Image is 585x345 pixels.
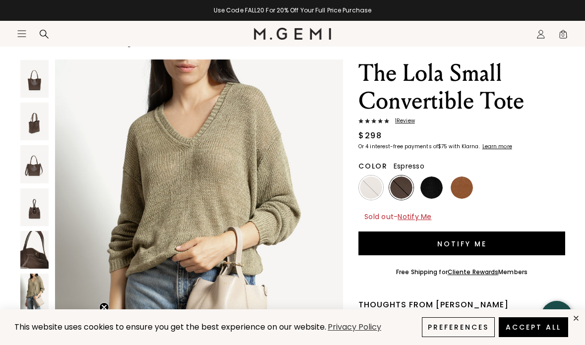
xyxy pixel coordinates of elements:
a: Privacy Policy (opens in a new tab) [326,321,383,334]
span: Espresso [394,161,424,171]
klarna-placement-style-body: Or 4 interest-free payments of [358,143,438,150]
span: This website uses cookies to ensure you get the best experience on our website. [14,321,326,333]
img: The Lola Small Convertible Tote [20,145,49,183]
div: Thoughts from [PERSON_NAME] [358,299,565,311]
button: Preferences [422,317,495,337]
img: Oatmeal [360,176,382,199]
span: 0 [558,31,568,41]
img: The Lola Small Convertible Tote [20,60,49,98]
klarna-placement-style-cta: Learn more [482,143,512,150]
a: 1Review [358,118,565,126]
button: Accept All [499,317,568,337]
img: The Lola Small Convertible Tote [20,231,49,269]
klarna-placement-style-body: with Klarna [449,143,481,150]
img: Dark Tan [451,176,473,199]
h2: Color [358,162,388,170]
img: The Lola Small Convertible Tote [20,103,49,140]
h1: The Lola Small Convertible Tote [358,59,565,115]
a: Learn more [481,144,512,150]
div: close [572,314,580,322]
img: The Lola Small Convertible Tote [20,274,49,311]
div: Free Shipping for Members [396,268,527,276]
div: $298 [358,130,382,142]
span: Notify Me [398,212,431,222]
span: Sold out - [364,212,432,222]
button: Notify Me [358,231,565,255]
a: Cliente Rewards [448,268,499,276]
img: Black [420,176,443,199]
button: Close teaser [99,302,109,312]
button: Open site menu [17,29,27,39]
img: M.Gemi [254,28,332,40]
img: Espresso [390,176,412,199]
img: The Lola Small Convertible Tote [20,188,49,226]
span: 1 Review [389,118,415,124]
klarna-placement-style-amount: $75 [438,143,447,150]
